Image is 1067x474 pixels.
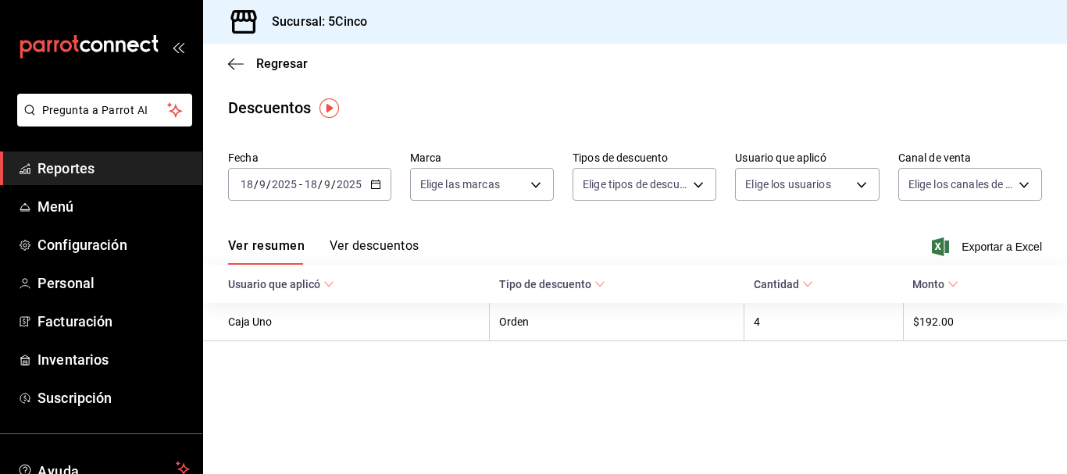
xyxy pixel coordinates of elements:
[172,41,184,53] button: open_drawer_menu
[908,176,1013,192] span: Elige los canales de venta
[898,152,1042,163] label: Canal de venta
[490,303,744,341] th: Orden
[37,196,190,217] span: Menú
[331,178,336,191] span: /
[37,234,190,255] span: Configuración
[745,176,830,192] span: Elige los usuarios
[420,176,500,192] span: Elige las marcas
[935,237,1042,256] button: Exportar a Excel
[912,278,958,290] span: Monto
[583,176,687,192] span: Elige tipos de descuento
[37,311,190,332] span: Facturación
[37,387,190,408] span: Suscripción
[299,178,302,191] span: -
[259,12,367,31] h3: Sucursal: 5Cinco
[744,303,904,341] th: 4
[254,178,259,191] span: /
[37,158,190,179] span: Reportes
[573,152,716,163] label: Tipos de descuento
[318,178,323,191] span: /
[319,98,339,118] img: Tooltip marker
[228,96,311,119] div: Descuentos
[37,273,190,294] span: Personal
[336,178,362,191] input: ----
[203,303,490,341] th: Caja Uno
[256,56,308,71] span: Regresar
[240,178,254,191] input: --
[228,152,391,163] label: Fecha
[323,178,331,191] input: --
[42,102,168,119] span: Pregunta a Parrot AI
[410,152,554,163] label: Marca
[266,178,271,191] span: /
[228,238,419,265] div: navigation tabs
[330,238,419,265] button: Ver descuentos
[228,278,334,290] span: Usuario que aplicó
[499,278,605,290] span: Tipo de descuento
[228,56,308,71] button: Regresar
[735,152,879,163] label: Usuario que aplicó
[11,113,192,130] a: Pregunta a Parrot AI
[304,178,318,191] input: --
[259,178,266,191] input: --
[17,94,192,127] button: Pregunta a Parrot AI
[271,178,298,191] input: ----
[37,349,190,370] span: Inventarios
[903,303,1067,341] th: $192.00
[754,278,813,290] span: Cantidad
[228,238,305,265] button: Ver resumen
